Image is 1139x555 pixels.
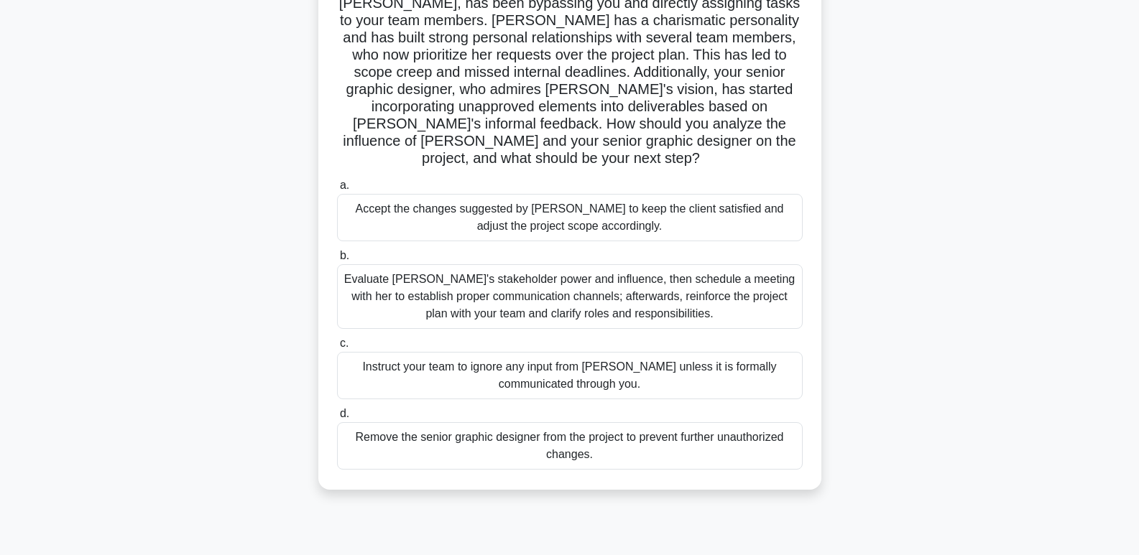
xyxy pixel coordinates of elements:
span: c. [340,337,349,349]
div: Instruct your team to ignore any input from [PERSON_NAME] unless it is formally communicated thro... [337,352,803,399]
span: d. [340,407,349,419]
span: b. [340,249,349,261]
div: Remove the senior graphic designer from the project to prevent further unauthorized changes. [337,422,803,470]
div: Evaluate [PERSON_NAME]'s stakeholder power and influence, then schedule a meeting with her to est... [337,264,803,329]
div: Accept the changes suggested by [PERSON_NAME] to keep the client satisfied and adjust the project... [337,194,803,241]
span: a. [340,179,349,191]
